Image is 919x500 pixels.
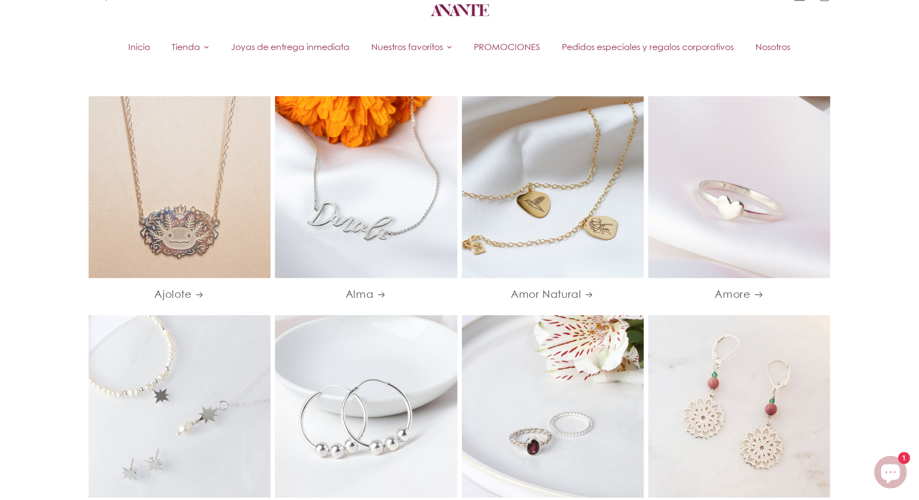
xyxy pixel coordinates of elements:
a: Amor Natural [462,288,644,302]
a: PROMOCIONES [464,39,552,55]
a: Tienda [161,39,221,55]
a: Amore [648,288,830,302]
span: Nosotros [756,41,791,53]
a: Inicio [118,39,161,55]
span: Inicio [129,41,151,53]
span: Nuestros favoritos [372,41,443,53]
span: Joyas de entrega inmediata [232,41,350,53]
a: Nosotros [745,39,802,55]
a: Joyas de entrega inmediata [221,39,361,55]
a: Pedidos especiales y regalos corporativos [552,39,745,55]
span: PROMOCIONES [474,41,541,53]
a: Ajolote [89,288,271,302]
a: Alma [275,288,457,302]
span: Tienda [172,41,201,53]
inbox-online-store-chat: Chat de la tienda online Shopify [871,456,910,491]
span: Pedidos especiales y regalos corporativos [562,41,734,53]
a: Nuestros favoritos [361,39,464,55]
